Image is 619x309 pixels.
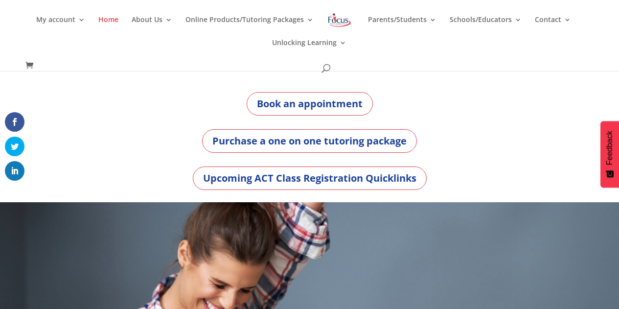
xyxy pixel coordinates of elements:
a: Schools/Educators [450,16,522,39]
a: Contact [535,16,571,39]
a: Book an appointment [247,92,373,116]
a: Online Products/Tutoring Packages [185,16,314,39]
a: My account [36,16,85,39]
span: Feedback [605,131,614,165]
button: Feedback - Show survey [600,121,619,188]
a: About Us [132,16,172,39]
a: Parents/Students [368,16,436,39]
img: Focus on Learning [327,11,352,29]
a: Home [98,16,118,39]
a: Purchase a one on one tutoring package [202,129,417,153]
a: Unlocking Learning [272,39,346,62]
a: Upcoming ACT Class Registration Quicklinks [193,166,427,190]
